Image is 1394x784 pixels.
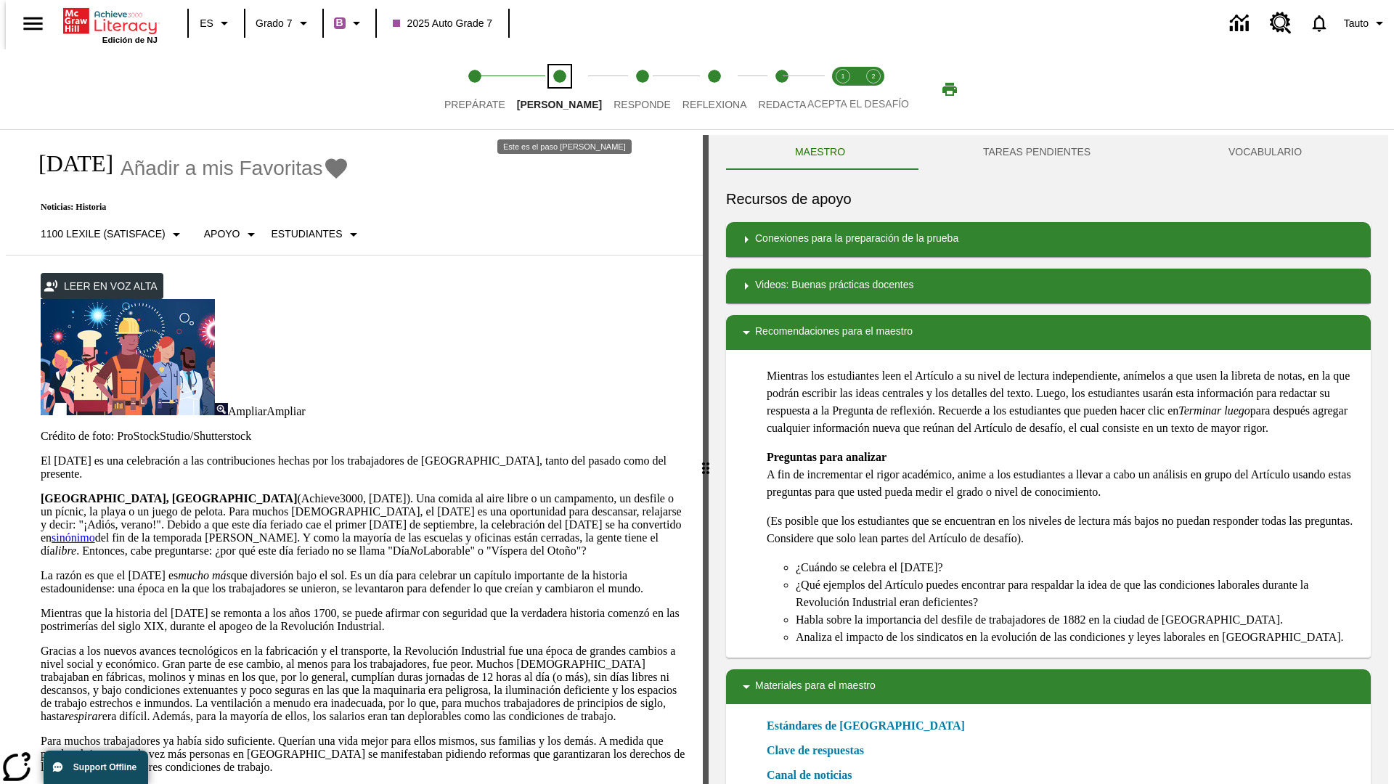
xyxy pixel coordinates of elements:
[23,202,368,213] p: Noticias: Historia
[726,669,1371,704] div: Materiales para el maestro
[505,49,614,129] button: Lee step 2 of 5
[841,73,844,80] text: 1
[755,678,876,695] p: Materiales para el maestro
[55,544,77,557] em: libre
[755,324,913,341] p: Recomendaciones para el maestro
[767,449,1359,501] p: A fin de incrementar el rigor académico, anime a los estudiantes a llevar a cabo un análisis en g...
[703,135,709,784] div: Pulsa la tecla de intro o la barra espaciadora y luego presiona las flechas de derecha e izquierd...
[796,629,1359,646] li: Analiza el impacto de los sindicatos en la evolución de las condiciones y leyes laborales en [GEO...
[822,49,864,129] button: Acepta el desafío lee step 1 of 2
[755,277,913,295] p: Videos: Buenas prácticas docentes
[602,49,682,129] button: Responde step 3 of 5
[250,10,318,36] button: Grado: Grado 7, Elige un grado
[41,299,215,415] img: una pancarta con fondo azul muestra la ilustración de una fila de diferentes hombres y mujeres co...
[41,492,685,558] p: (Achieve3000, [DATE]). Una comida al aire libre o un campamento, un desfile o un pícnic, la playa...
[747,49,818,129] button: Redacta step 5 of 5
[41,607,685,633] p: Mientras que la historia del [DATE] se remonta a los años 1700, se puede afirmar con seguridad qu...
[12,2,54,45] button: Abrir el menú lateral
[1300,4,1338,42] a: Notificaciones
[1338,10,1394,36] button: Perfil/Configuración
[682,99,747,110] span: Reflexiona
[215,403,228,415] img: Ampliar
[1221,4,1261,44] a: Centro de información
[767,451,886,463] strong: Preguntas para analizar
[755,231,958,248] p: Conexiones para la preparación de la prueba
[200,16,213,31] span: ES
[796,576,1359,611] li: ¿Qué ejemplos del Artículo puedes encontrar para respaldar la idea de que las condiciones laboral...
[871,73,875,80] text: 2
[336,14,343,32] span: B
[266,221,368,248] button: Seleccionar estudiante
[726,135,914,170] button: Maestro
[266,405,305,417] span: Ampliar
[1159,135,1371,170] button: VOCABULARIO
[63,5,158,44] div: Portada
[6,135,703,777] div: reading
[726,135,1371,170] div: Instructional Panel Tabs
[44,751,148,784] button: Support Offline
[198,221,266,248] button: Tipo de apoyo, Apoyo
[614,99,671,110] span: Responde
[256,16,293,31] span: Grado 7
[726,269,1371,303] div: Videos: Buenas prácticas docentes
[767,717,974,735] a: Estándares de [GEOGRAPHIC_DATA]
[767,513,1359,547] p: (Es posible que los estudiantes que se encuentran en los niveles de lectura más bajos no puedan r...
[517,99,602,110] span: [PERSON_NAME]
[709,135,1388,784] div: activity
[671,49,759,129] button: Reflexiona step 4 of 5
[1344,16,1369,31] span: Tauto
[73,762,136,772] span: Support Offline
[102,36,158,44] span: Edición de NJ
[1178,404,1250,417] em: Terminar luego
[35,221,191,248] button: Seleccione Lexile, 1100 Lexile (Satisface)
[726,187,1371,211] h6: Recursos de apoyo
[121,157,323,180] span: Añadir a mis Favoritas
[409,544,423,557] em: No
[914,135,1159,170] button: TAREAS PENDIENTES
[228,405,266,417] span: Ampliar
[393,16,493,31] span: 2025 Auto Grade 7
[41,273,163,300] button: Leer en voz alta
[41,492,297,505] strong: [GEOGRAPHIC_DATA], [GEOGRAPHIC_DATA]
[204,226,240,242] p: Apoyo
[767,367,1359,437] p: Mientras los estudiantes leen el Artículo a su nivel de lectura independiente, anímelos a que use...
[41,454,685,481] p: El [DATE] es una celebración a las contribuciones hechas por los trabajadores de [GEOGRAPHIC_DATA...
[41,735,685,774] p: Para muchos trabajadores ya había sido suficiente. Querían una vida mejor para ellos mismos, sus ...
[796,611,1359,629] li: Habla sobre la importancia del desfile de trabajadores de 1882 en la ciudad de [GEOGRAPHIC_DATA].
[1261,4,1300,43] a: Centro de recursos, Se abrirá en una pestaña nueva.
[328,10,371,36] button: Boost El color de la clase es morado/púrpura. Cambiar el color de la clase.
[41,430,685,443] p: Crédito de foto: ProStockStudio/Shutterstock
[852,49,894,129] button: Acepta el desafío contesta step 2 of 2
[497,139,632,154] div: Este es el paso [PERSON_NAME]
[926,76,973,102] button: Imprimir
[767,767,852,784] a: Canal de noticias, Se abrirá en una nueva ventana o pestaña
[433,49,517,129] button: Prepárate step 1 of 5
[23,150,113,177] h1: [DATE]
[796,559,1359,576] li: ¿Cuándo se celebra el [DATE]?
[272,226,343,242] p: Estudiantes
[52,531,95,544] a: sinónimo
[65,710,102,722] em: respirar
[807,98,909,110] span: ACEPTA EL DESAFÍO
[444,99,505,110] span: Prepárate
[41,226,166,242] p: 1100 Lexile (Satisface)
[178,569,230,581] em: mucho más
[41,645,685,723] p: Gracias a los nuevos avances tecnológicos en la fabricación y el transporte, la Revolución Indust...
[759,99,807,110] span: Redacta
[767,742,864,759] a: Clave de respuestas, Se abrirá en una nueva ventana o pestaña
[726,315,1371,350] div: Recomendaciones para el maestro
[121,155,349,181] button: Añadir a mis Favoritas - Día del Trabajo
[726,222,1371,257] div: Conexiones para la preparación de la prueba
[193,10,240,36] button: Lenguaje: ES, Selecciona un idioma
[41,569,685,595] p: La razón es que el [DATE] es que diversión bajo el sol. Es un día para celebrar un capítulo impor...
